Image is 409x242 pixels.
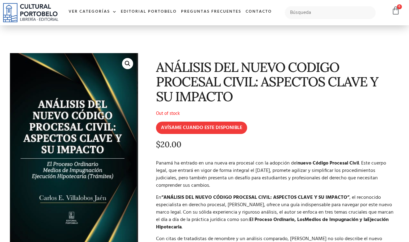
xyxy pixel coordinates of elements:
strong: “ANÁLISIS DEL NUEVO CÓDIGO PROCESAL CIVIL: ASPECTOS CLAVE Y SU IMPACTO” [161,194,349,202]
p: Out of stock [156,110,397,117]
p: En , el reconocido especialista en derecho procesal, [PERSON_NAME], ofrece una guía indispensable... [156,194,397,231]
a: 🔍 [122,58,133,69]
p: Panamá ha entrado en una nueva era procesal con la adopción del . Este cuerpo legal, que entrará ... [156,160,397,189]
strong: Medios de Impugnación y la [305,216,367,224]
a: Ver Categorías [66,5,119,19]
strong: Ejecución Hipotecaria [156,216,389,231]
span: 0 [397,4,402,9]
strong: nuevo Código Procesal Civil [297,159,359,167]
input: AVÍSAME CUANDO ESTE DISPONIBLE [156,122,247,134]
a: Editorial Portobelo [119,5,179,19]
h1: ANÁLISIS DEL NUEVO CODIGO PROCESAL CIVIL: ASPECTOS CLAVE Y SU IMPACTO [156,60,397,104]
span: $ [156,139,160,149]
a: Contacto [243,5,274,19]
input: Búsqueda [285,6,376,19]
bdi: 20.00 [156,139,181,149]
a: Preguntas frecuentes [179,5,243,19]
strong: El Proceso Ordinario, Los [249,216,305,224]
a: 0 [391,6,400,15]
